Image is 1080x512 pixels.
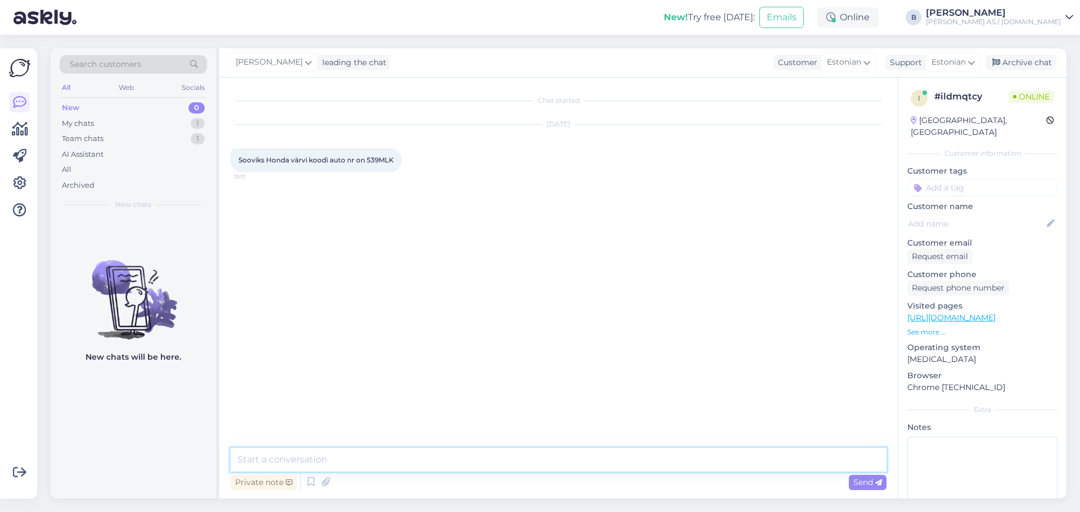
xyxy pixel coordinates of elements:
p: Operating system [907,342,1057,354]
div: leading the chat [318,57,386,69]
p: Customer email [907,237,1057,249]
div: Customer [773,57,817,69]
span: Search customers [70,58,141,70]
div: [GEOGRAPHIC_DATA], [GEOGRAPHIC_DATA] [911,115,1046,138]
input: Add a tag [907,179,1057,196]
input: Add name [908,218,1045,230]
div: Archive chat [985,55,1056,70]
p: Notes [907,422,1057,433]
span: Estonian [931,56,966,69]
div: Web [116,80,136,95]
div: All [60,80,73,95]
div: Online [817,7,879,28]
span: Estonian [827,56,861,69]
div: Socials [179,80,207,95]
div: All [62,164,71,175]
div: [PERSON_NAME] [926,8,1061,17]
span: Sooviks Honda värvi koodi auto nr on 539MLK [238,156,394,164]
div: [DATE] [231,119,886,129]
span: 15:11 [234,173,276,181]
div: # ildmqtcy [934,90,1009,103]
p: Customer name [907,201,1057,212]
div: Extra [907,405,1057,415]
div: Archived [62,180,94,191]
span: i [918,94,920,102]
div: Private note [231,475,297,490]
span: Online [1009,90,1054,103]
div: AI Assistant [62,149,103,160]
a: [URL][DOMAIN_NAME] [907,312,996,323]
p: [MEDICAL_DATA] [907,354,1057,365]
p: See more ... [907,327,1057,337]
div: 1 [191,133,205,144]
div: Customer information [907,148,1057,158]
p: New chats will be here. [85,351,181,363]
p: Customer phone [907,269,1057,280]
div: 1 [191,118,205,129]
span: [PERSON_NAME] [236,56,303,69]
div: New [62,102,79,114]
span: Send [853,477,882,487]
b: New! [664,12,688,22]
div: Request phone number [907,280,1009,296]
img: No chats [51,240,216,341]
div: Support [885,57,922,69]
div: B [906,10,921,25]
p: Browser [907,370,1057,382]
div: Team chats [62,133,103,144]
p: Customer tags [907,165,1057,177]
div: My chats [62,118,94,129]
div: [PERSON_NAME] AS / [DOMAIN_NAME] [926,17,1061,26]
div: Try free [DATE]: [664,11,755,24]
div: 0 [188,102,205,114]
button: Emails [759,7,804,28]
div: Request email [907,249,973,264]
span: New chats [115,200,151,210]
a: [PERSON_NAME][PERSON_NAME] AS / [DOMAIN_NAME] [926,8,1073,26]
div: Chat started [231,96,886,106]
p: Visited pages [907,300,1057,312]
img: Askly Logo [9,57,30,79]
p: Chrome [TECHNICAL_ID] [907,382,1057,393]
